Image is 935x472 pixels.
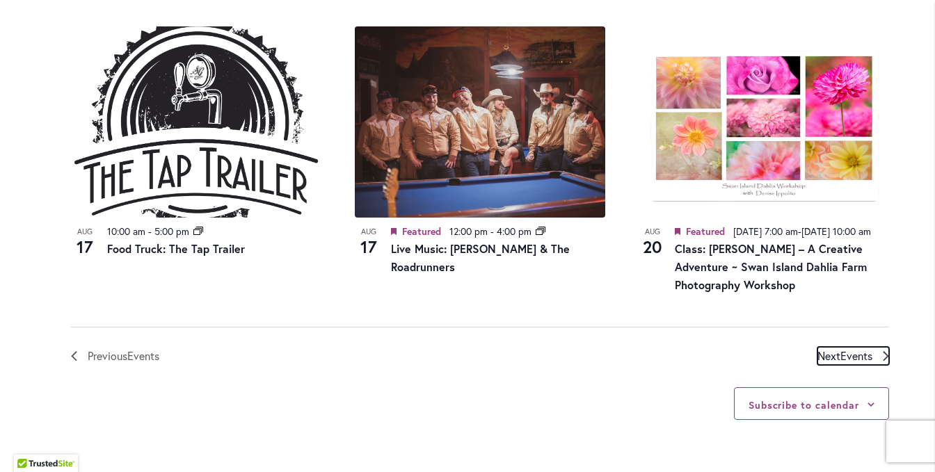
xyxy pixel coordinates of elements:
span: Events [127,348,159,363]
span: Previous [88,347,159,365]
img: Class: Denise Ippolito [639,26,889,218]
span: [DATE] 7:00 am [733,225,798,238]
time: 12:00 pm [449,225,488,238]
img: Food Truck: The Tap Trailer [71,26,321,218]
time: 10:00 am [107,225,145,238]
a: Food Truck: The Tap Trailer [107,241,245,256]
a: Class: [PERSON_NAME] – A Creative Adventure ~ Swan Island Dahlia Farm Photography Workshop [675,241,867,292]
iframe: Launch Accessibility Center [10,423,49,462]
time: 5:00 pm [154,225,189,238]
div: - [675,224,889,240]
span: - [490,225,494,238]
button: Subscribe to calendar [749,398,859,412]
a: Previous Events [71,347,159,365]
span: Next [817,347,872,365]
img: Live Music: Olivia Harms and the Roadrunners [355,26,605,218]
a: Live Music: [PERSON_NAME] & The Roadrunners [391,241,570,274]
em: Featured [391,224,397,240]
span: 20 [639,235,666,259]
span: Aug [355,226,383,238]
span: 17 [71,235,99,259]
span: Aug [71,226,99,238]
span: [DATE] 10:00 am [801,225,871,238]
span: Events [840,348,872,363]
span: 17 [355,235,383,259]
em: Featured [675,224,680,240]
span: Featured [686,225,725,238]
span: Aug [639,226,666,238]
a: Next Events [817,347,889,365]
span: - [148,225,152,238]
time: 4:00 pm [497,225,532,238]
span: Featured [402,225,441,238]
